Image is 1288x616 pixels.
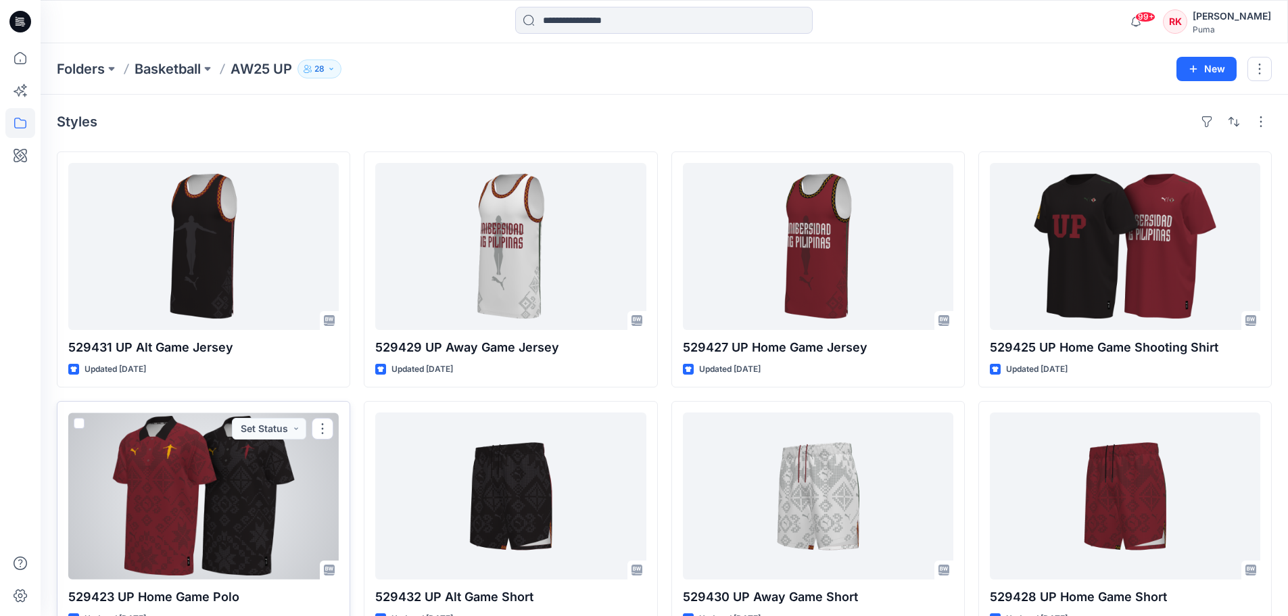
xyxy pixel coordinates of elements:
[68,412,339,579] a: 529423 UP Home Game Polo
[297,60,341,78] button: 28
[57,60,105,78] a: Folders
[699,362,761,377] p: Updated [DATE]
[1135,11,1155,22] span: 99+
[990,588,1260,607] p: 529428 UP Home Game Short
[68,588,339,607] p: 529423 UP Home Game Polo
[68,338,339,357] p: 529431 UP Alt Game Jersey
[375,588,646,607] p: 529432 UP Alt Game Short
[683,412,953,579] a: 529430 UP Away Game Short
[85,362,146,377] p: Updated [DATE]
[314,62,325,76] p: 28
[683,588,953,607] p: 529430 UP Away Game Short
[990,338,1260,357] p: 529425 UP Home Game Shooting Shirt
[391,362,453,377] p: Updated [DATE]
[375,163,646,330] a: 529429 UP Away Game Jersey
[683,163,953,330] a: 529427 UP Home Game Jersey
[1163,9,1187,34] div: RK
[375,338,646,357] p: 529429 UP Away Game Jersey
[1193,8,1271,24] div: [PERSON_NAME]
[375,412,646,579] a: 529432 UP Alt Game Short
[57,114,97,130] h4: Styles
[68,163,339,330] a: 529431 UP Alt Game Jersey
[231,60,292,78] p: AW25 UP
[990,412,1260,579] a: 529428 UP Home Game Short
[1006,362,1068,377] p: Updated [DATE]
[683,338,953,357] p: 529427 UP Home Game Jersey
[1193,24,1271,34] div: Puma
[135,60,201,78] a: Basketball
[1176,57,1237,81] button: New
[990,163,1260,330] a: 529425 UP Home Game Shooting Shirt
